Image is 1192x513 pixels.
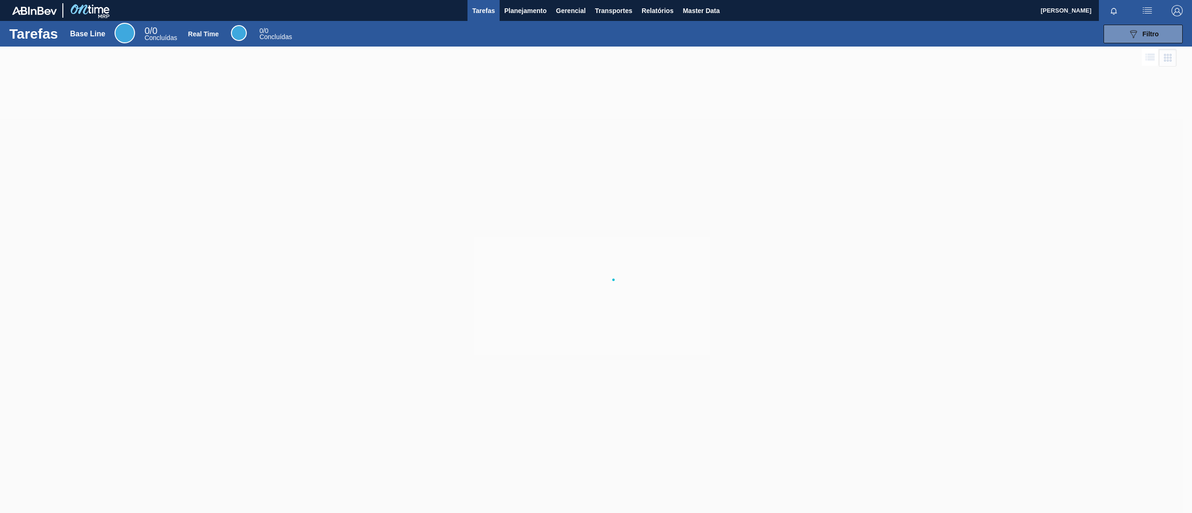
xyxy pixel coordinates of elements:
div: Real Time [188,30,219,38]
span: / 0 [259,27,268,34]
img: TNhmsLtSVTkK8tSr43FrP2fwEKptu5GPRR3wAAAABJRU5ErkJggg== [12,7,57,15]
div: Real Time [259,28,292,40]
img: Logout [1172,5,1183,16]
span: Relatórios [642,5,673,16]
span: Transportes [595,5,632,16]
span: 0 [144,26,149,36]
div: Base Line [115,23,135,43]
button: Notificações [1099,4,1129,17]
span: Concluídas [259,33,292,40]
div: Base Line [144,27,177,41]
span: Tarefas [472,5,495,16]
div: Real Time [231,25,247,41]
span: 0 [259,27,263,34]
span: Master Data [683,5,719,16]
span: Planejamento [504,5,547,16]
div: Base Line [70,30,106,38]
span: Concluídas [144,34,177,41]
img: userActions [1142,5,1153,16]
span: Gerencial [556,5,586,16]
h1: Tarefas [9,28,58,39]
span: / 0 [144,26,157,36]
span: Filtro [1143,30,1159,38]
button: Filtro [1104,25,1183,43]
